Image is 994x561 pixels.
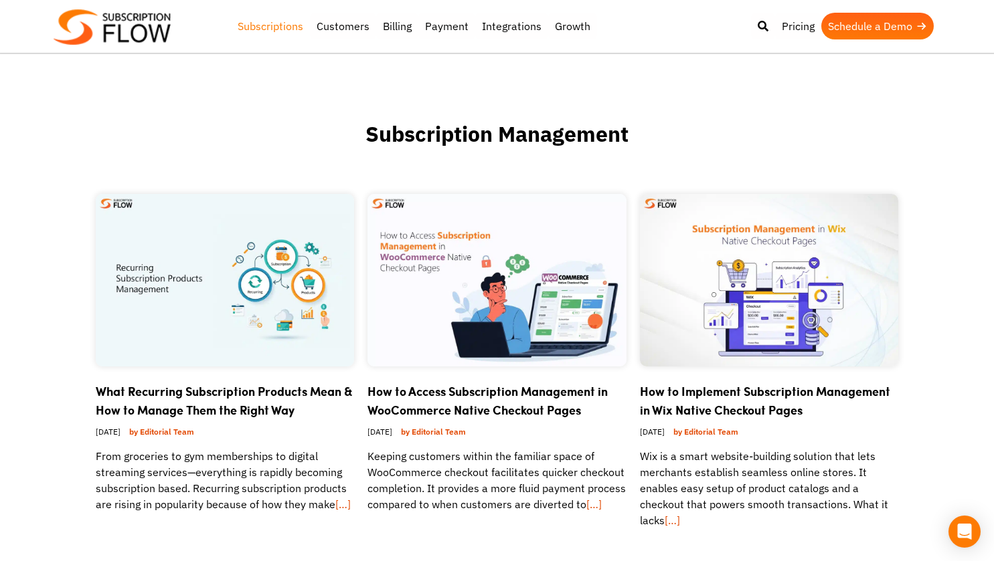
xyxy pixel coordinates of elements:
[640,194,899,366] img: Subscription Management in Wix Native Checkout Pages
[335,497,351,511] a: […]
[96,120,899,181] h1: Subscription Management
[96,448,355,512] p: From groceries to gym memberships to digital streaming services—everything is rapidly becoming su...
[367,419,627,448] div: [DATE]
[396,423,471,440] a: by Editorial Team
[54,9,171,45] img: Subscriptionflow
[475,13,548,39] a: Integrations
[367,194,627,366] img: Subscription Management in WooCommerce Native Checkout
[548,13,597,39] a: Growth
[310,13,376,39] a: Customers
[376,13,418,39] a: Billing
[640,448,899,528] p: Wix is a smart website-building solution that lets merchants establish seamless online stores. It...
[640,419,899,448] div: [DATE]
[418,13,475,39] a: Payment
[586,497,602,511] a: […]
[948,516,981,548] div: Open Intercom Messenger
[231,13,310,39] a: Subscriptions
[821,13,934,39] a: Schedule a Demo
[124,423,199,440] a: by Editorial Team
[96,419,355,448] div: [DATE]
[367,448,627,512] p: Keeping customers within the familiar space of WooCommerce checkout facilitates quicker checkout ...
[665,514,680,527] a: […]
[640,382,890,419] a: How to Implement Subscription Management in Wix Native Checkout Pages
[775,13,821,39] a: Pricing
[668,423,744,440] a: by Editorial Team
[96,194,355,366] img: Recurring Subscription Products
[367,382,608,419] a: How to Access Subscription Management in WooCommerce Native Checkout Pages
[96,382,352,419] a: What Recurring Subscription Products Mean & How to Manage Them the Right Way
